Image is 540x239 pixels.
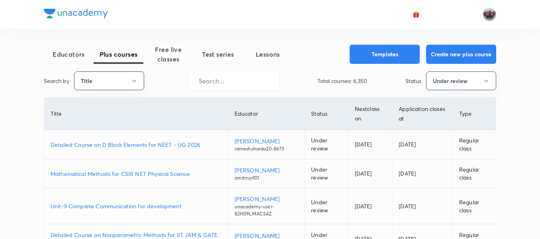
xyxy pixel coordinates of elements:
td: Regular class [452,188,496,224]
img: Company Logo [44,9,108,18]
p: [PERSON_NAME] [235,166,298,174]
td: Under review [305,188,348,224]
p: [PERSON_NAME] [235,195,298,203]
img: amirhussain Hussain [483,8,496,21]
p: unacademy-user-82H09LMAC54Z [235,203,298,217]
img: avatar [413,11,420,18]
a: Mathematical Methods for CSIR NET Physical Science [51,170,221,178]
button: avatar [410,8,423,21]
td: [DATE] [392,130,453,159]
p: amitrnjn101 [235,174,298,182]
a: Company Logo [44,9,108,20]
a: [PERSON_NAME]amitrnjn101 [235,166,298,182]
p: Search by [44,77,69,85]
th: Type [452,98,496,130]
th: Next class on [348,98,392,130]
span: Plus courses [94,49,143,59]
th: Educator [228,98,305,130]
button: Templates [350,45,420,64]
p: Status [405,77,421,85]
td: [DATE] [348,159,392,188]
span: Test series [193,49,243,59]
span: Lessons [243,49,293,59]
td: Under review [305,159,348,188]
button: Create new plus course [426,45,496,64]
td: Regular class [452,159,496,188]
td: [DATE] [348,130,392,159]
a: [PERSON_NAME]unacademy-user-82H09LMAC54Z [235,195,298,217]
a: Detailed Course on D Block Elements for NEET - UG 2026 [51,140,221,149]
a: Unit-9 Complete Communication for development [51,202,221,210]
td: [DATE] [392,159,453,188]
td: [DATE] [348,188,392,224]
button: Under review [426,71,496,90]
p: rameshsharda20-8673 [235,145,298,152]
button: Title [74,71,144,90]
th: Status [305,98,348,130]
th: Application closes at [392,98,453,130]
th: Title [44,98,228,130]
span: Free live classes [143,45,193,64]
td: Under review [305,130,348,159]
td: Regular class [452,130,496,159]
span: Educators [44,49,94,59]
a: [PERSON_NAME]rameshsharda20-8673 [235,137,298,152]
p: [PERSON_NAME] [235,137,298,145]
td: [DATE] [392,188,453,224]
p: Total courses: 6,350 [317,77,367,85]
input: Search... [189,71,279,91]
